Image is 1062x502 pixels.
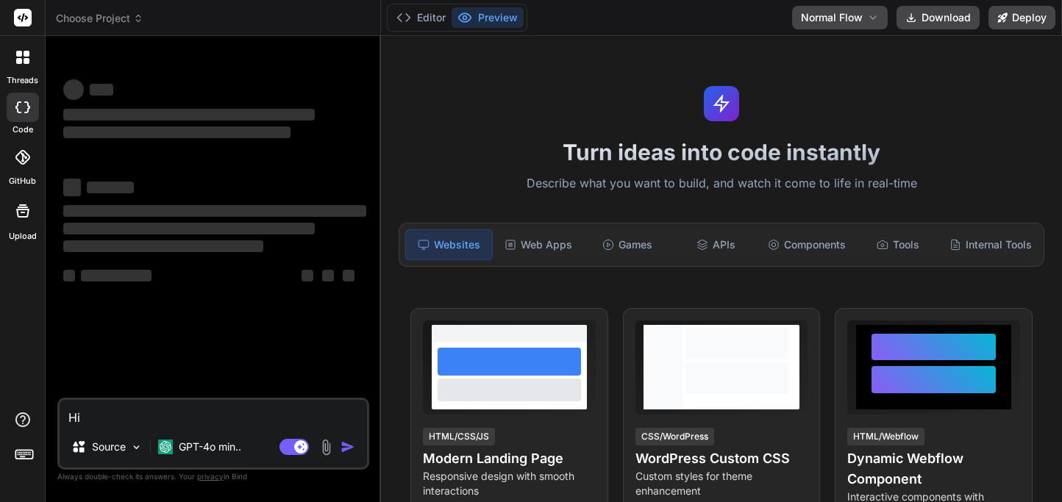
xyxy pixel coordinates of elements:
span: ‌ [63,109,315,121]
p: Describe what you want to build, and watch it come to life in real-time [390,174,1053,193]
span: ‌ [322,270,334,282]
p: Custom styles for theme enhancement [635,469,808,498]
button: Preview [452,7,524,28]
img: attachment [318,439,335,456]
p: GPT-4o min.. [179,440,241,454]
p: Always double-check its answers. Your in Bind [57,470,369,484]
h1: Turn ideas into code instantly [390,139,1053,165]
p: Source [92,440,126,454]
span: ‌ [343,270,354,282]
div: Tools [855,229,941,260]
span: privacy [197,472,224,481]
span: ‌ [63,179,81,196]
span: ‌ [63,270,75,282]
div: CSS/WordPress [635,428,714,445]
span: ‌ [81,270,152,282]
span: ‌ [63,79,84,100]
label: threads [7,74,38,87]
span: ‌ [63,240,263,252]
span: ‌ [90,84,113,96]
span: Choose Project [56,11,143,26]
div: Games [585,229,671,260]
label: code [13,123,33,136]
img: icon [341,440,355,454]
span: ‌ [63,126,291,138]
h4: Modern Landing Page [423,448,596,469]
button: Editor [391,7,452,28]
p: Responsive design with smooth interactions [423,469,596,498]
div: HTML/Webflow [847,428,924,445]
h4: WordPress Custom CSS [635,448,808,469]
label: GitHub [9,175,36,187]
span: ‌ [87,182,134,193]
span: ‌ [63,205,366,217]
span: ‌ [302,270,313,282]
button: Normal Flow [792,6,888,29]
button: Download [897,6,980,29]
div: Websites [405,229,493,260]
span: Normal Flow [801,10,863,25]
img: Pick Models [130,441,143,453]
div: Internal Tools [944,229,1038,260]
div: HTML/CSS/JS [423,428,495,445]
label: Upload [9,230,37,243]
img: GPT-4o mini [158,440,173,454]
span: ‌ [63,223,315,234]
h4: Dynamic Webflow Component [847,448,1020,490]
div: Components [762,229,852,260]
button: Deploy [988,6,1055,29]
textarea: Hi [60,400,367,426]
div: APIs [673,229,759,260]
div: Web Apps [496,229,582,260]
